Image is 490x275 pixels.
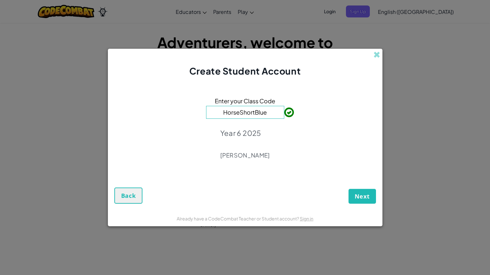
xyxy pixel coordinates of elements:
span: Enter your Class Code [215,96,275,106]
button: Back [114,188,143,204]
button: Next [349,189,376,204]
span: Next [355,192,370,200]
span: Already have a CodeCombat Teacher or Student account? [177,216,300,221]
p: [PERSON_NAME] [220,151,270,159]
span: Create Student Account [189,65,301,76]
a: Sign in [300,216,313,221]
p: Year 6 2025 [220,128,270,137]
span: Back [121,192,136,199]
